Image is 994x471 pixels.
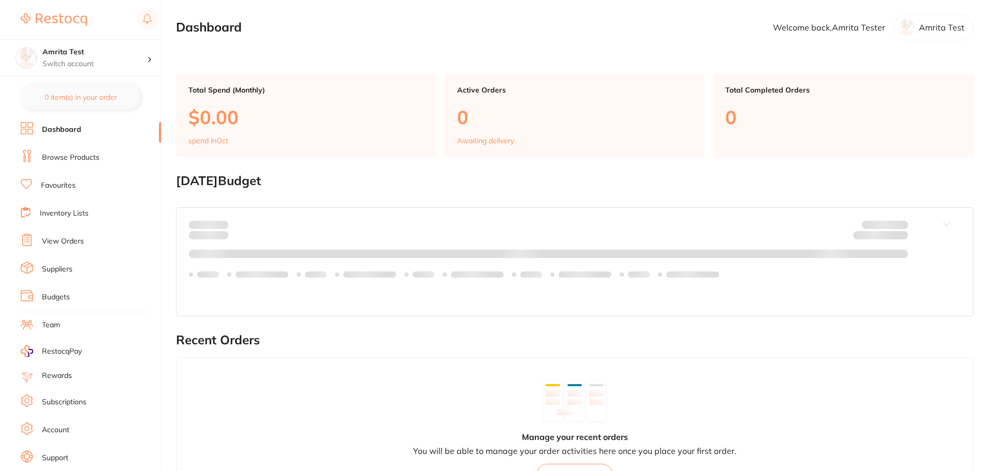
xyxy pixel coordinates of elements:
a: Budgets [42,292,70,302]
a: View Orders [42,236,84,247]
p: $0.00 [188,107,424,128]
p: Labels extended [559,270,611,279]
h2: Recent Orders [176,333,973,347]
p: Remaining: [853,229,908,241]
p: Amrita Test [919,23,964,32]
a: Active Orders0Awaiting delivery [445,73,705,157]
a: RestocqPay [21,345,82,357]
a: Favourites [41,180,76,191]
h2: [DATE] Budget [176,174,973,188]
a: Suppliers [21,262,161,290]
span: RestocqPay [42,346,82,357]
p: 0 [725,107,961,128]
img: RestocqPay [21,345,33,357]
a: Inventory Lists [21,206,161,234]
a: Suppliers [42,264,72,275]
img: Restocq Logo [21,13,87,26]
a: Inventory Lists [40,208,89,219]
a: Dashboard [42,125,81,135]
strong: $0.00 [890,233,908,242]
p: Active Orders [457,86,693,94]
img: Amrita Test [16,48,37,68]
h4: Amrita Test [42,47,147,57]
a: Account [21,422,161,450]
p: Labels extended [451,270,504,279]
a: Total Completed Orders0 [713,73,973,157]
p: Budget: [862,220,908,229]
a: Account [42,425,69,435]
a: Team [42,320,60,330]
p: Switch account [42,59,147,69]
a: Subscriptions [42,397,86,407]
a: View Orders [21,234,161,262]
a: Favourites [21,178,161,206]
p: Labels extended [343,270,396,279]
a: Support [42,453,68,463]
a: Rewards [42,371,72,381]
p: Labels [520,270,542,279]
a: Browse Products [42,153,99,163]
p: Awaiting delivery [457,136,514,145]
p: 0 [457,107,693,128]
a: Team [21,317,161,345]
a: Browse Products [21,150,161,178]
p: Welcome back, Amrita Tester [773,23,885,32]
a: Total Spend (Monthly)$0.00spend inOct [176,73,436,157]
a: Budgets [21,290,161,317]
p: Labels extended [666,270,719,279]
strong: $NaN [888,220,908,229]
p: Total Completed Orders [725,86,961,94]
p: Total Spend (Monthly) [188,86,424,94]
h2: Dashboard [176,20,242,35]
p: Labels [305,270,327,279]
p: Labels [197,270,219,279]
button: 0 item(s) in your order [21,85,140,110]
strong: $0.00 [210,220,228,229]
p: Labels extended [236,270,288,279]
p: Spent: [189,220,228,229]
p: spend in Oct [188,136,228,145]
p: Labels [628,270,650,279]
p: Labels [413,270,434,279]
a: Dashboard [21,122,161,150]
h4: Manage your recent orders [522,432,628,442]
p: You will be able to manage your order activities here once you place your first order. [413,446,737,455]
p: month [189,229,228,241]
a: Subscriptions [21,394,161,422]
